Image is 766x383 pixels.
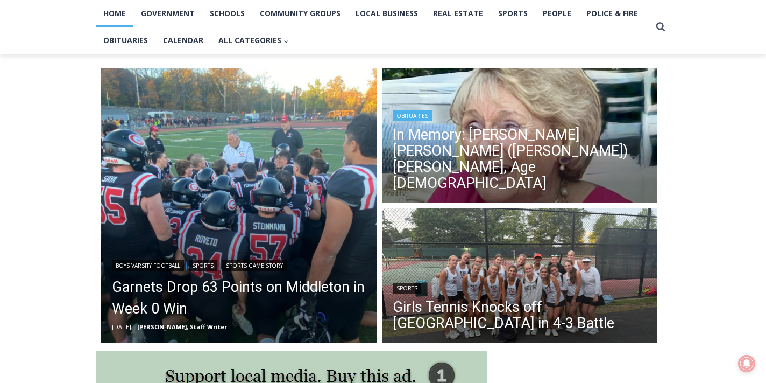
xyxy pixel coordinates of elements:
button: Child menu of All Categories [211,27,296,54]
span: Open Tues. - Sun. [PHONE_NUMBER] [3,111,105,152]
img: (PHOTO: The Rye Girls Tennis team claimed a 4-3 victory over Mamaroneck on Friday, September 5, 2... [382,208,657,346]
a: [PERSON_NAME], Staff Writer [137,323,227,331]
button: View Search Form [651,17,670,37]
a: Read More In Memory: Maureen Catherine (Devlin) Koecheler, Age 83 [382,68,657,206]
div: "At the 10am stand-up meeting, each intern gets a chance to take [PERSON_NAME] and the other inte... [272,1,508,105]
a: Open Tues. - Sun. [PHONE_NUMBER] [1,108,108,134]
a: Obituaries [393,110,432,121]
span: – [134,323,137,331]
a: Read More Girls Tennis Knocks off Mamaroneck in 4-3 Battle [382,208,657,346]
span: Intern @ [DOMAIN_NAME] [281,107,499,131]
a: Sports [189,260,217,271]
a: Girls Tennis Knocks off [GEOGRAPHIC_DATA] in 4-3 Battle [393,299,647,331]
img: (PHOTO: The Rye Football team in their postgame huddle after defeating Harrison 24-0 in ‘The Game... [101,68,377,344]
img: Obituary - Maureen Catherine Devlin Koecheler [382,68,657,206]
a: Boys Varsity Football [112,260,184,271]
a: Obituaries [96,27,155,54]
a: Sports [393,283,421,294]
a: Sports Game Story [222,260,287,271]
time: [DATE] [112,323,131,331]
a: Read More Garnets Drop 63 Points on Middleton in Week 0 Win [101,68,377,344]
a: Garnets Drop 63 Points on Middleton in Week 0 Win [112,276,366,319]
div: | | [112,258,366,271]
a: Calendar [155,27,211,54]
a: Intern @ [DOMAIN_NAME] [259,105,521,134]
div: "...watching a master [PERSON_NAME] chef prepare an omakase meal is fascinating dinner theater an... [111,67,158,129]
a: In Memory: [PERSON_NAME] [PERSON_NAME] ([PERSON_NAME]) [PERSON_NAME], Age [DEMOGRAPHIC_DATA] [393,127,647,191]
